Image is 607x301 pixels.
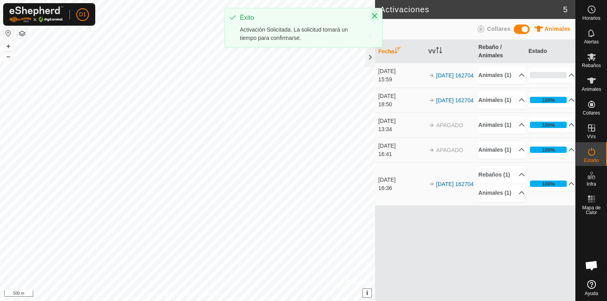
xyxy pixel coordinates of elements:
[528,117,575,133] p-accordion-header: 100%
[582,16,600,21] span: Horarios
[542,146,555,154] div: 100%
[479,91,525,109] p-accordion-header: Animales (1)
[528,92,575,108] p-accordion-header: 100%
[378,125,424,134] div: 13:34
[525,40,575,63] th: Estado
[240,13,363,23] div: Éxito
[378,75,424,84] div: 15:59
[378,142,424,150] div: [DATE]
[545,26,571,32] span: Animales
[530,181,567,187] div: 100%
[475,40,526,63] th: Rebaño / Animales
[530,147,567,153] div: 100%
[528,176,575,192] p-accordion-header: 100%
[4,28,13,38] button: Restablecer Mapa
[17,29,27,38] button: Capas del Mapa
[479,166,525,184] p-accordion-header: Rebaños (1)
[436,72,474,79] a: [DATE] 162704
[479,141,525,159] p-accordion-header: Animales (1)
[580,254,603,277] div: Chat abierto
[582,87,601,92] span: Animales
[240,26,363,42] div: Activación Solicitada. La solicitud tomará un tiempo para confirmarse.
[363,289,371,297] button: i
[375,40,425,63] th: Fecha
[378,100,424,109] div: 18:50
[584,158,599,163] span: Estado
[582,111,600,115] span: Collares
[378,67,424,75] div: [DATE]
[479,184,525,202] p-accordion-header: Animales (1)
[428,122,435,128] img: arrow
[428,147,435,153] img: arrow
[378,184,424,192] div: 16:36
[147,291,192,298] a: Política de Privacidad
[380,5,563,14] h2: Activaciones
[528,142,575,158] p-accordion-header: 100%
[436,122,463,128] span: APAGADO
[436,181,474,187] a: [DATE] 162704
[394,48,401,55] p-sorticon: Activar para ordenar
[378,92,424,100] div: [DATE]
[378,150,424,158] div: 16:41
[585,291,598,296] span: Ayuda
[378,176,424,184] div: [DATE]
[366,290,368,296] span: i
[79,10,86,19] span: D1
[587,134,596,139] span: VVs
[9,6,63,23] img: Logo Gallagher
[479,66,525,84] p-accordion-header: Animales (1)
[542,121,555,129] div: 100%
[4,41,13,51] button: +
[436,48,442,55] p-sorticon: Activar para ordenar
[578,205,605,215] span: Mapa de Calor
[369,10,380,21] button: Close
[428,181,435,187] img: arrow
[436,147,463,153] span: APAGADO
[576,277,607,299] a: Ayuda
[428,97,435,103] img: arrow
[428,72,435,79] img: arrow
[202,291,228,298] a: Contáctenos
[542,180,555,188] div: 100%
[528,67,575,83] p-accordion-header: 0%
[479,116,525,134] p-accordion-header: Animales (1)
[582,63,601,68] span: Rebaños
[563,4,567,15] span: 5
[378,117,424,125] div: [DATE]
[542,96,555,104] div: 100%
[530,97,567,103] div: 100%
[584,40,599,44] span: Alertas
[530,72,567,78] div: 0%
[586,182,596,186] span: Infra
[4,52,13,61] button: –
[530,122,567,128] div: 100%
[487,26,510,32] span: Collares
[436,97,474,103] a: [DATE] 162704
[425,40,475,63] th: VV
